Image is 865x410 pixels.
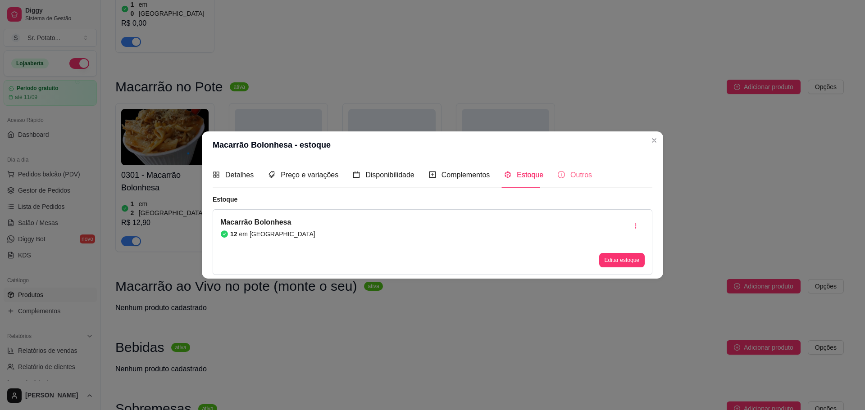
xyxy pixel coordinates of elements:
[504,171,511,178] span: code-sandbox
[429,171,436,178] span: plus-square
[365,171,414,179] span: Disponibilidade
[213,171,220,178] span: appstore
[239,230,315,239] article: em [GEOGRAPHIC_DATA]
[647,133,661,148] button: Close
[353,171,360,178] span: calendar
[517,171,543,179] span: Estoque
[230,230,237,239] article: 12
[442,171,490,179] span: Complementos
[558,171,565,178] span: info-circle
[281,171,338,179] span: Preço e variações
[268,171,275,178] span: tags
[225,171,254,179] span: Detalhes
[202,131,663,158] header: Macarrão Bolonhesa - estoque
[599,253,645,267] button: Editar estoque
[570,171,592,179] span: Outros
[213,195,652,204] article: Estoque
[220,217,315,228] article: Macarrão Bolonhesa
